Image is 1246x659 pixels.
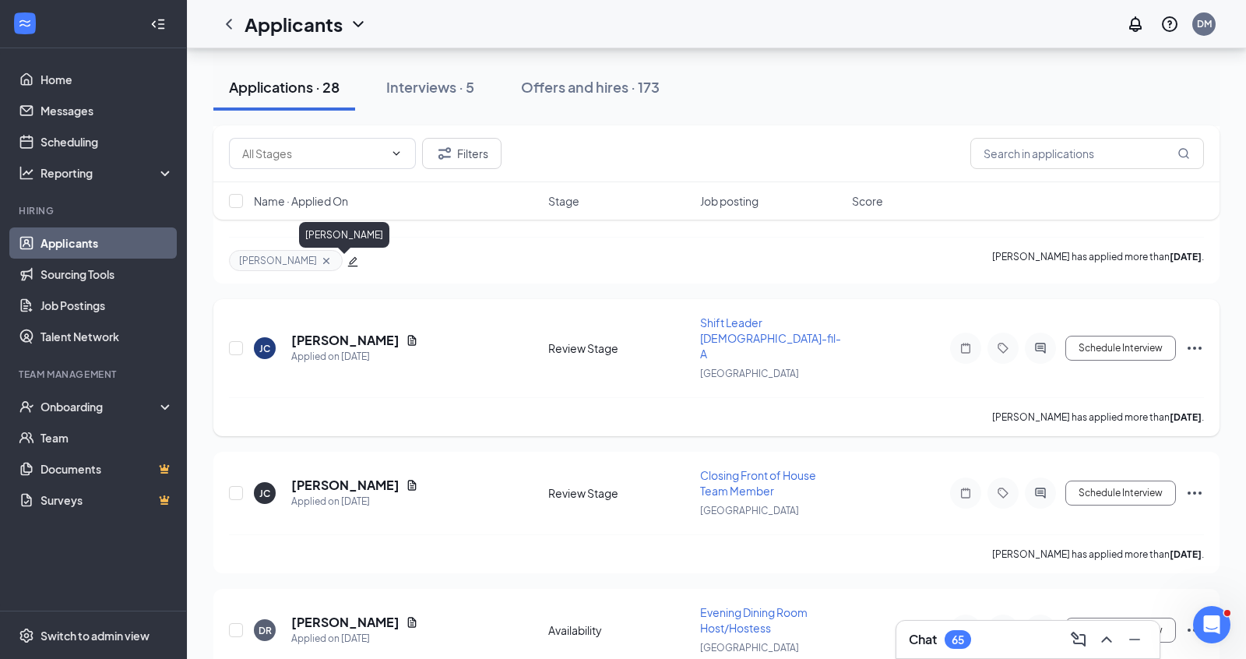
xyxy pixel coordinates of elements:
[254,193,348,209] span: Name · Applied On
[40,259,174,290] a: Sourcing Tools
[40,95,174,126] a: Messages
[40,165,174,181] div: Reporting
[548,193,579,209] span: Stage
[40,321,174,352] a: Talent Network
[1193,606,1230,643] iframe: Intercom live chat
[291,494,418,509] div: Applied on [DATE]
[349,15,368,33] svg: ChevronDown
[994,342,1012,354] svg: Tag
[406,334,418,347] svg: Document
[291,349,418,365] div: Applied on [DATE]
[1170,411,1202,423] b: [DATE]
[700,368,799,379] span: [GEOGRAPHIC_DATA]
[1125,630,1144,649] svg: Minimize
[291,332,399,349] h5: [PERSON_NAME]
[1170,548,1202,560] b: [DATE]
[1094,627,1119,652] button: ChevronUp
[700,193,759,209] span: Job posting
[992,548,1204,561] p: [PERSON_NAME] has applied more than .
[700,642,799,654] span: [GEOGRAPHIC_DATA]
[700,505,799,516] span: [GEOGRAPHIC_DATA]
[1066,627,1091,652] button: ComposeMessage
[700,605,808,635] span: Evening Dining Room Host/Hostess
[852,193,883,209] span: Score
[40,126,174,157] a: Scheduling
[320,255,333,267] svg: Cross
[1097,630,1116,649] svg: ChevronUp
[1185,484,1204,502] svg: Ellipses
[291,477,399,494] h5: [PERSON_NAME]
[548,485,691,501] div: Review Stage
[40,290,174,321] a: Job Postings
[994,487,1012,499] svg: Tag
[259,624,272,637] div: DR
[909,631,937,648] h3: Chat
[1069,630,1088,649] svg: ComposeMessage
[956,487,975,499] svg: Note
[700,468,816,498] span: Closing Front of House Team Member
[220,15,238,33] svg: ChevronLeft
[291,614,399,631] h5: [PERSON_NAME]
[1065,481,1176,506] button: Schedule Interview
[229,77,340,97] div: Applications · 28
[150,16,166,32] svg: Collapse
[548,622,691,638] div: Availability
[700,315,841,361] span: Shift Leader [DEMOGRAPHIC_DATA]-fil-A
[521,77,660,97] div: Offers and hires · 173
[1126,15,1145,33] svg: Notifications
[1177,147,1190,160] svg: MagnifyingGlass
[239,254,317,267] span: [PERSON_NAME]
[406,616,418,629] svg: Document
[1031,342,1050,354] svg: ActiveChat
[386,77,474,97] div: Interviews · 5
[40,453,174,485] a: DocumentsCrown
[19,628,34,643] svg: Settings
[19,368,171,381] div: Team Management
[299,222,389,248] div: [PERSON_NAME]
[17,16,33,31] svg: WorkstreamLogo
[40,399,160,414] div: Onboarding
[245,11,343,37] h1: Applicants
[1065,336,1176,361] button: Schedule Interview
[40,485,174,516] a: SurveysCrown
[956,342,975,354] svg: Note
[390,147,403,160] svg: ChevronDown
[19,204,171,217] div: Hiring
[1185,339,1204,358] svg: Ellipses
[435,144,454,163] svg: Filter
[992,250,1204,271] p: [PERSON_NAME] has applied more than .
[1122,627,1147,652] button: Minimize
[970,138,1204,169] input: Search in applications
[1160,15,1179,33] svg: QuestionInfo
[1197,17,1212,30] div: DM
[1065,618,1176,643] button: Schedule Interview
[1031,487,1050,499] svg: ActiveChat
[347,256,358,267] span: edit
[40,422,174,453] a: Team
[259,487,270,500] div: JC
[291,631,418,647] div: Applied on [DATE]
[259,342,270,355] div: JC
[40,64,174,95] a: Home
[406,479,418,492] svg: Document
[19,165,34,181] svg: Analysis
[992,411,1204,424] p: [PERSON_NAME] has applied more than .
[40,227,174,259] a: Applicants
[40,628,150,643] div: Switch to admin view
[952,633,964,647] div: 65
[548,340,691,356] div: Review Stage
[19,399,34,414] svg: UserCheck
[242,145,384,162] input: All Stages
[1170,251,1202,263] b: [DATE]
[1185,621,1204,640] svg: Ellipses
[422,138,502,169] button: Filter Filters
